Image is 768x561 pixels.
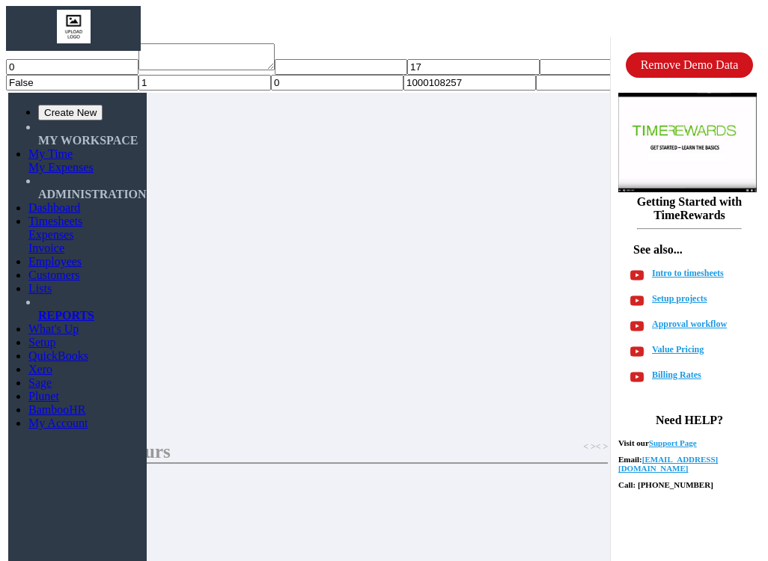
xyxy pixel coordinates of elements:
input: Create New [38,105,103,120]
a: Plunet [28,390,59,402]
div: Email: [618,451,761,476]
a: Setup [28,336,55,349]
a: Invoice [28,242,64,254]
a: Xero [28,363,52,375]
a: Expenses [28,228,73,241]
div: Call: [PHONE_NUMBER] [618,476,761,493]
a: REPORTS [38,309,94,322]
span: < [596,441,601,452]
a: Setup projects [644,293,707,304]
img: utube.png [630,268,644,283]
a: Lists [28,282,52,295]
a: Approval workflow [644,319,727,329]
img: upload logo [57,10,91,43]
div: ADMINISTRATION [38,188,147,201]
div: Timesheet Hours [37,464,608,477]
a: [EMAIL_ADDRESS][DOMAIN_NAME] [618,455,718,473]
a: My Time [28,147,73,160]
img: Help [711,13,740,39]
div: Visit our [618,435,761,451]
img: utube.png [630,293,644,308]
span: < [583,441,588,452]
img: utube.png [630,344,644,359]
img: utube.png [630,319,644,334]
a: Value Pricing [644,344,704,355]
a: Timesheets [28,215,82,227]
span: SubmittedHours [37,441,171,462]
a: Sage [28,376,52,389]
a: Billing Rates [644,370,701,380]
a: Customers [28,269,79,281]
a: Intro to timesheets [644,268,724,278]
div: Remove Demo Data [626,52,753,78]
div: TimeRewards [626,209,753,222]
a: Employees [28,255,82,268]
img: utube.png [630,370,644,384]
span: > [591,441,596,452]
a: My Account [28,417,88,429]
a: QuickBooks [28,349,88,362]
a: What's Up [28,322,79,335]
a: BambooHR [28,403,85,416]
a: Dashboard [28,201,80,214]
span: > [603,441,609,452]
div: Need HELP? [618,406,761,435]
div: MY WORKSPACE [38,134,138,147]
div: Getting Started with [626,195,753,209]
a: My Expenses [28,161,94,174]
div: See also... [626,236,753,264]
a: Support Page [649,438,697,447]
img: U.png [618,93,757,192]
